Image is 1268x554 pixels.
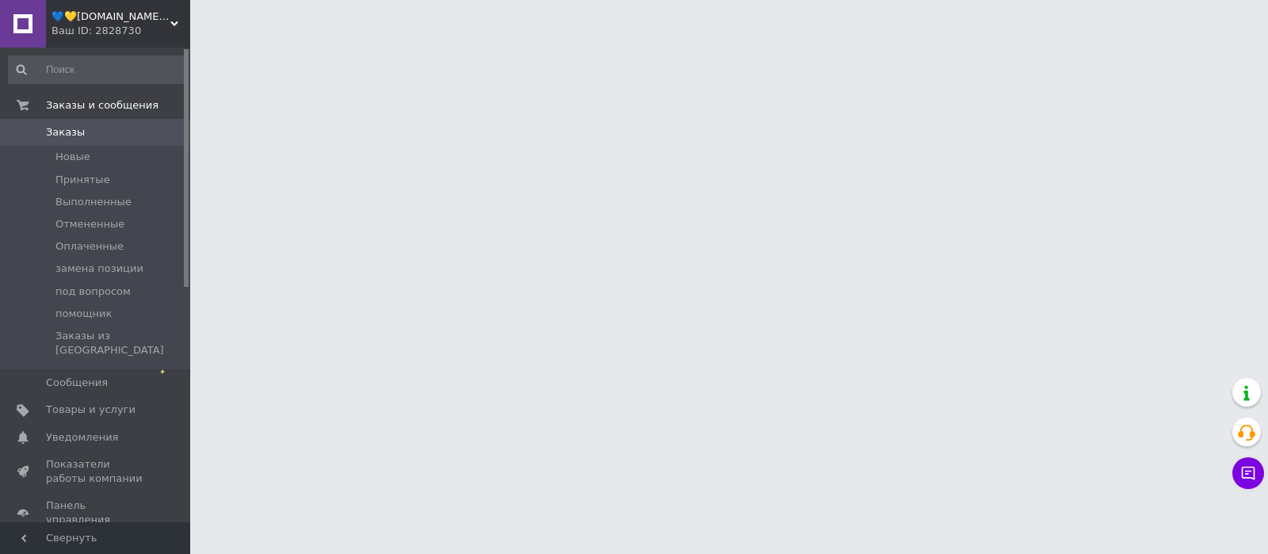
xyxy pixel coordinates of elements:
[55,329,185,357] span: Заказы из [GEOGRAPHIC_DATA]
[1232,457,1264,489] button: Чат с покупателем
[8,55,187,84] input: Поиск
[55,285,131,299] span: под вопросом
[46,403,136,417] span: Товары и услуги
[46,125,85,139] span: Заказы
[46,430,118,445] span: Уведомления
[55,173,110,187] span: Принятые
[46,499,147,527] span: Панель управления
[52,24,190,38] div: Ваш ID: 2828730
[46,98,158,113] span: Заказы и сообщения
[46,457,147,486] span: Показатели работы компании
[55,217,124,231] span: Отмененные
[46,376,108,390] span: Сообщения
[52,10,170,24] span: 💙💛𝐇𝐎𝐙𝐎𝐏𝐓.Com.Ua
[55,307,112,321] span: помощник
[55,195,132,209] span: Выполненные
[55,262,143,276] span: замена позиции
[55,239,124,254] span: Оплаченные
[55,150,90,164] span: Новые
